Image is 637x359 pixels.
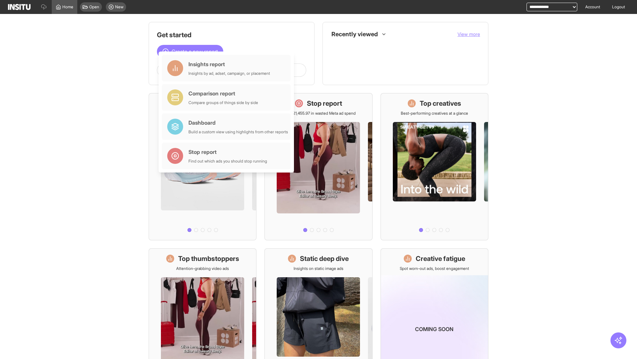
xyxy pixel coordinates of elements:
span: View more [458,31,480,37]
p: Best-performing creatives at a glance [401,111,468,116]
span: Home [62,4,73,10]
span: Open [89,4,99,10]
div: Comparison report [188,89,258,97]
button: View more [458,31,480,38]
h1: Top thumbstoppers [178,254,239,263]
span: Create a new report [172,48,218,56]
h1: Get started [157,30,306,40]
div: Insights by ad, adset, campaign, or placement [188,71,270,76]
h1: Top creatives [420,99,461,108]
a: Top creativesBest-performing creatives at a glance [381,93,488,240]
h1: Static deep dive [300,254,349,263]
h1: Stop report [307,99,342,108]
div: Stop report [188,148,267,156]
span: New [115,4,123,10]
p: Save £21,455.97 in wasted Meta ad spend [281,111,356,116]
div: Compare groups of things side by side [188,100,258,105]
img: Logo [8,4,31,10]
a: Stop reportSave £21,455.97 in wasted Meta ad spend [264,93,372,240]
div: Insights report [188,60,270,68]
div: Find out which ads you should stop running [188,159,267,164]
a: What's live nowSee all active ads instantly [149,93,256,240]
button: Create a new report [157,45,223,58]
div: Dashboard [188,119,288,127]
p: Insights on static image ads [294,266,343,271]
p: Attention-grabbing video ads [176,266,229,271]
div: Build a custom view using highlights from other reports [188,129,288,135]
